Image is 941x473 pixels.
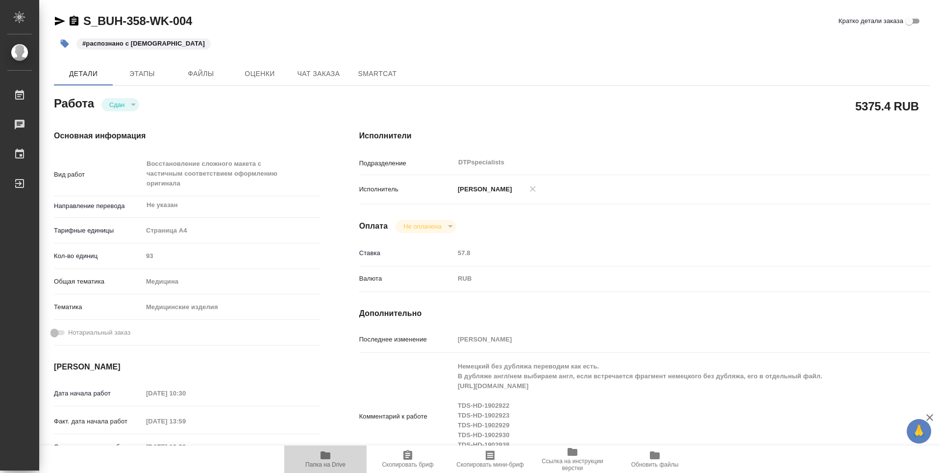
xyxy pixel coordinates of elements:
span: Скопировать бриф [382,461,433,468]
span: Файлы [177,68,224,80]
span: SmartCat [354,68,401,80]
div: Страница А4 [143,222,320,239]
span: 🙏 [911,421,927,442]
input: Пустое поле [143,249,320,263]
p: Последнее изменение [359,335,454,344]
div: Медицинские изделия [143,299,320,315]
h4: [PERSON_NAME] [54,361,320,373]
button: Добавить тэг [54,33,75,54]
span: Скопировать мини-бриф [456,461,523,468]
p: Кол-во единиц [54,251,143,261]
span: Детали [60,68,107,80]
h4: Дополнительно [359,308,930,319]
p: Валюта [359,274,454,284]
button: Обновить файлы [614,446,696,473]
textarea: Немецкий без дубляжа переводим как есть. В дубляже англ/нем выбираем англ, если встречается фрагм... [454,358,883,473]
p: Тематика [54,302,143,312]
button: 🙏 [907,419,931,444]
p: Комментарий к работе [359,412,454,421]
input: Пустое поле [143,386,228,400]
div: Сдан [101,98,139,111]
span: Ссылка на инструкции верстки [537,458,608,472]
p: Дата начала работ [54,389,143,398]
button: Сдан [106,101,127,109]
p: Срок завершения работ [54,442,143,452]
input: Пустое поле [454,246,883,260]
button: Скопировать бриф [367,446,449,473]
button: Скопировать ссылку для ЯМессенджера [54,15,66,27]
span: распознано с ИИ [75,39,212,47]
div: Сдан [396,220,456,233]
input: Пустое поле [143,414,228,428]
span: Папка на Drive [305,461,346,468]
h4: Исполнители [359,130,930,142]
div: RUB [454,270,883,287]
input: Пустое поле [143,440,228,454]
p: Общая тематика [54,277,143,287]
button: Папка на Drive [284,446,367,473]
span: Нотариальный заказ [68,328,130,338]
p: Факт. дата начала работ [54,417,143,426]
a: S_BUH-358-WK-004 [83,14,192,27]
button: Не оплачена [400,222,444,231]
p: Вид работ [54,170,143,180]
p: [PERSON_NAME] [454,184,512,194]
input: Пустое поле [454,332,883,346]
p: Исполнитель [359,184,454,194]
span: Чат заказа [295,68,342,80]
h4: Оплата [359,220,388,232]
h2: 5375.4 RUB [855,98,919,114]
p: Подразделение [359,158,454,168]
p: Направление перевода [54,201,143,211]
span: Обновить файлы [631,461,679,468]
span: Кратко детали заказа [839,16,903,26]
p: Тарифные единицы [54,226,143,236]
span: Этапы [119,68,166,80]
button: Ссылка на инструкции верстки [531,446,614,473]
div: Медицина [143,273,320,290]
button: Скопировать мини-бриф [449,446,531,473]
h4: Основная информация [54,130,320,142]
p: Ставка [359,248,454,258]
button: Скопировать ссылку [68,15,80,27]
h2: Работа [54,94,94,111]
span: Оценки [236,68,283,80]
p: #распознано с [DEMOGRAPHIC_DATA] [82,39,205,49]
